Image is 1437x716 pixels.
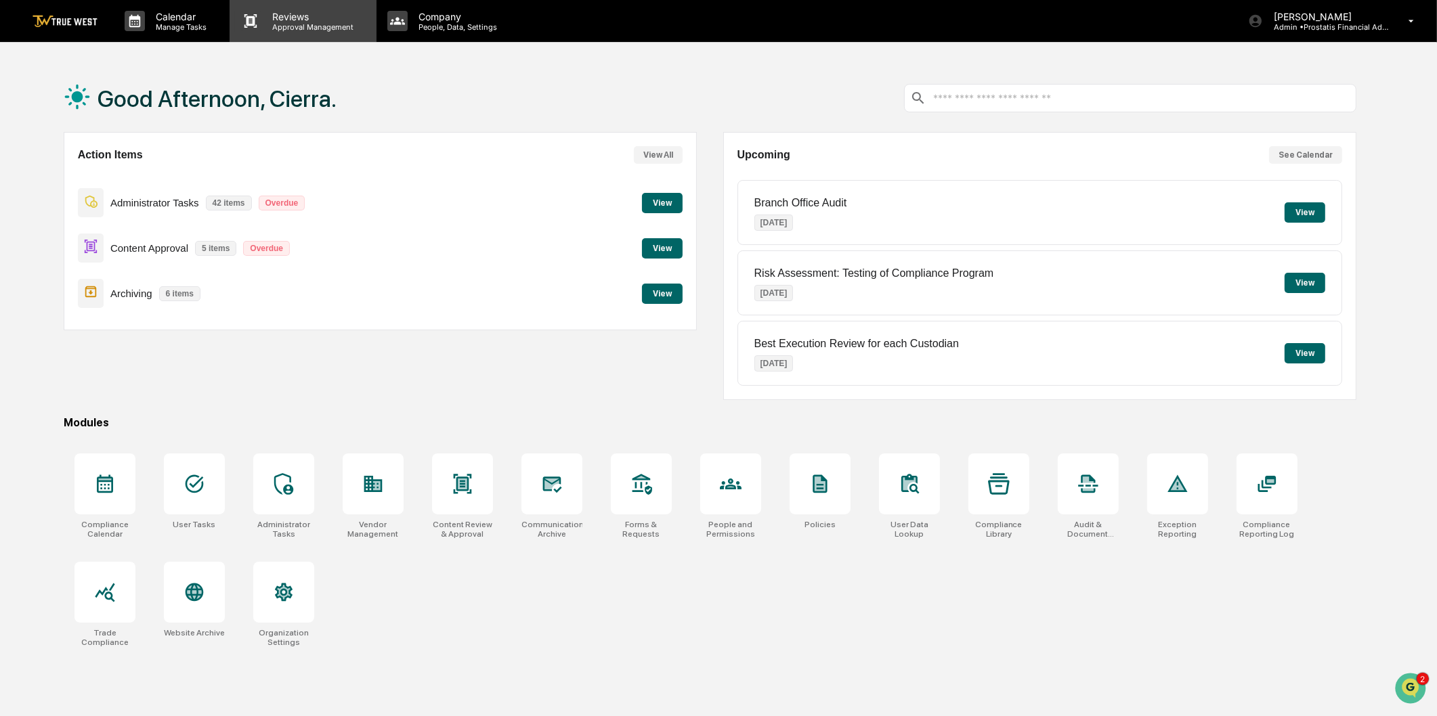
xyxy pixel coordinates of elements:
[1263,11,1389,22] p: [PERSON_NAME]
[1394,671,1430,708] iframe: Open customer support
[27,266,85,279] span: Data Lookup
[8,235,93,259] a: 🖐️Preclearance
[14,150,87,161] div: Past conversations
[230,108,246,124] button: Start new chat
[28,104,53,128] img: 6558925923028_b42adfe598fdc8269267_72.jpg
[1269,146,1342,164] button: See Calendar
[98,85,337,112] h1: Good Afternoon, Cierra.
[145,11,213,22] p: Calendar
[98,242,109,252] div: 🗄️
[1058,520,1119,539] div: Audit & Document Logs
[1285,343,1325,363] button: View
[642,284,683,304] button: View
[611,520,672,539] div: Forms & Requests
[42,184,110,195] span: [PERSON_NAME]
[35,62,223,76] input: Clear
[110,197,199,208] p: Administrator Tasks
[112,184,117,195] span: •
[642,238,683,259] button: View
[754,285,794,301] p: [DATE]
[879,520,940,539] div: User Data Lookup
[521,520,582,539] div: Communications Archive
[145,22,213,32] p: Manage Tasks
[805,520,836,529] div: Policies
[754,215,794,231] p: [DATE]
[754,338,959,350] p: Best Execution Review for each Custodian
[642,193,683,213] button: View
[14,28,246,50] p: How can we help?
[754,197,847,209] p: Branch Office Audit
[408,22,504,32] p: People, Data, Settings
[78,149,143,161] h2: Action Items
[259,196,305,210] p: Overdue
[642,241,683,254] a: View
[408,11,504,22] p: Company
[210,148,246,164] button: See all
[261,11,360,22] p: Reviews
[1147,520,1208,539] div: Exception Reporting
[253,628,314,647] div: Organization Settings
[74,520,135,539] div: Compliance Calendar
[14,171,35,193] img: Ed Schembor
[243,241,290,256] p: Overdue
[159,286,200,301] p: 6 items
[173,520,215,529] div: User Tasks
[634,146,683,164] button: View All
[1285,202,1325,223] button: View
[135,299,164,309] span: Pylon
[261,22,360,32] p: Approval Management
[642,286,683,299] a: View
[27,240,87,254] span: Preclearance
[195,241,236,256] p: 5 items
[206,196,252,210] p: 42 items
[642,196,683,208] a: View
[14,242,24,252] div: 🖐️
[14,267,24,278] div: 🔎
[93,235,173,259] a: 🗄️Attestations
[737,149,790,161] h2: Upcoming
[754,355,794,372] p: [DATE]
[61,104,222,117] div: Start new chat
[120,184,148,195] span: [DATE]
[164,628,225,637] div: Website Archive
[754,267,994,279] p: Risk Assessment: Testing of Compliance Program
[968,520,1029,539] div: Compliance Library
[110,242,188,254] p: Content Approval
[110,288,152,299] p: Archiving
[95,298,164,309] a: Powered byPylon
[1263,22,1389,32] p: Admin • Prostatis Financial Advisors
[8,261,91,285] a: 🔎Data Lookup
[27,185,38,196] img: 1746055101610-c473b297-6a78-478c-a979-82029cc54cd1
[253,520,314,539] div: Administrator Tasks
[1285,273,1325,293] button: View
[112,240,168,254] span: Attestations
[64,416,1357,429] div: Modules
[33,15,98,28] img: logo
[700,520,761,539] div: People and Permissions
[343,520,404,539] div: Vendor Management
[432,520,493,539] div: Content Review & Approval
[14,104,38,128] img: 1746055101610-c473b297-6a78-478c-a979-82029cc54cd1
[61,117,186,128] div: We're available if you need us!
[1237,520,1297,539] div: Compliance Reporting Log
[74,628,135,647] div: Trade Compliance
